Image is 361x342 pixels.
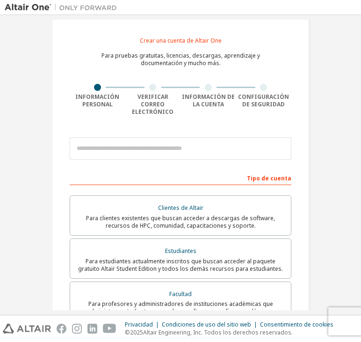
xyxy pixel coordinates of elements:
[140,37,222,45] font: Crear una cuenta de Altair One
[143,328,293,336] font: Altair Engineering, Inc. Todos los derechos reservados.
[75,93,119,108] font: Información personal
[125,320,153,328] font: Privacidad
[165,247,196,255] font: Estudiantes
[57,324,66,334] img: facebook.svg
[78,257,283,273] font: Para estudiantes actualmente inscritos que buscan acceder al paquete gratuito Altair Student Edit...
[125,328,130,336] font: ©
[158,204,203,212] font: Clientes de Altair
[162,320,251,328] font: Condiciones de uso del sitio web
[87,324,97,334] img: linkedin.svg
[5,3,122,12] img: Altair Uno
[260,320,333,328] font: Consentimiento de cookies
[141,59,221,67] font: documentación y mucho más.
[87,300,274,315] font: Para profesores y administradores de instituciones académicas que administran estudiantes y acced...
[3,324,51,334] img: altair_logo.svg
[72,324,82,334] img: instagram.svg
[132,93,173,116] font: Verificar correo electrónico
[247,174,291,182] font: Tipo de cuenta
[238,93,289,108] font: Configuración de seguridad
[169,290,192,298] font: Facultad
[101,52,260,59] font: Para pruebas gratuitas, licencias, descargas, aprendizaje y
[86,214,275,230] font: Para clientes existentes que buscan acceder a descargas de software, recursos de HPC, comunidad, ...
[103,324,116,334] img: youtube.svg
[182,93,235,108] font: Información de la cuenta
[130,328,143,336] font: 2025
